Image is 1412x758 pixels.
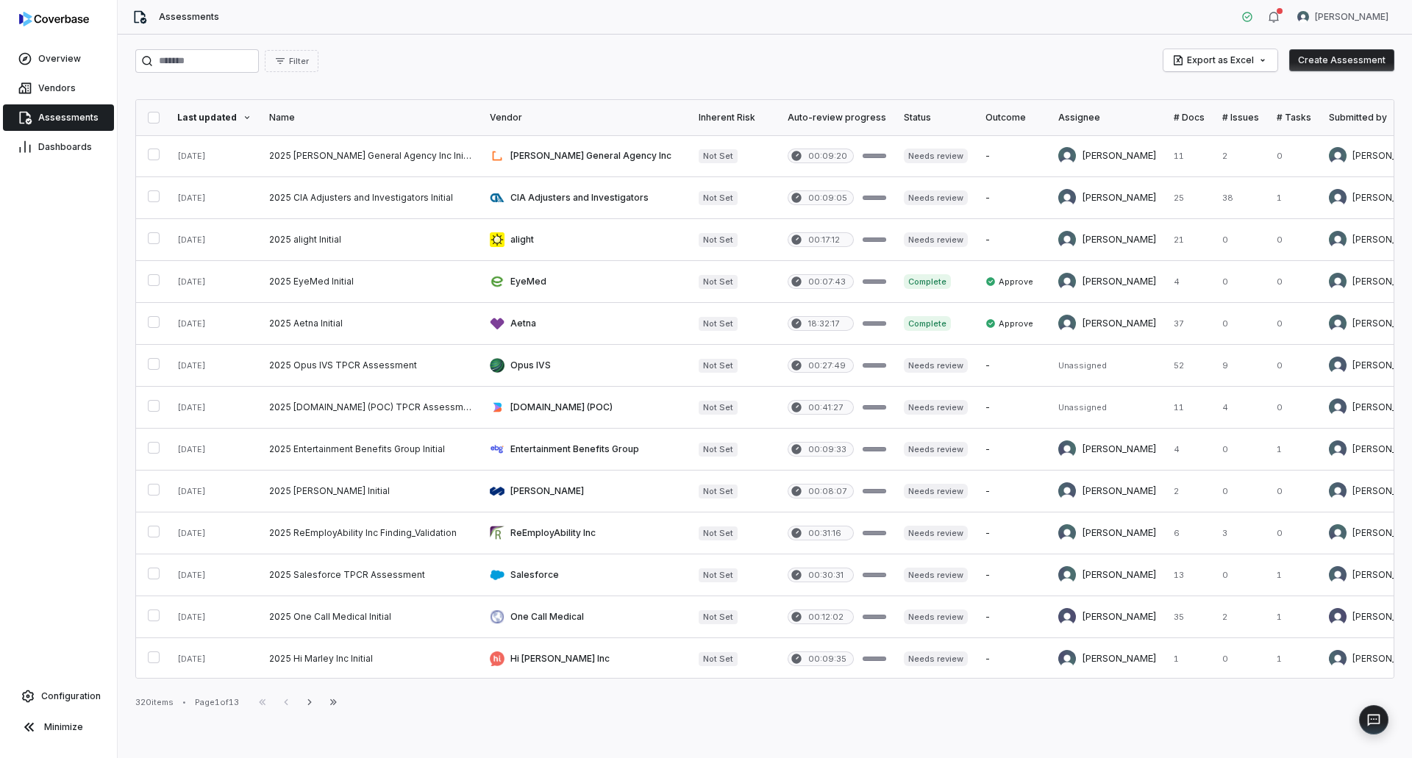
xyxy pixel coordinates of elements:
td: - [977,135,1049,177]
div: # Docs [1174,112,1205,124]
a: Dashboards [3,134,114,160]
img: logo-D7KZi-bG.svg [19,12,89,26]
img: Brittany Durbin avatar [1058,231,1076,249]
div: Name [269,112,472,124]
img: Melanie Lorent avatar [1058,189,1076,207]
img: Sean Wozniak avatar [1058,566,1076,584]
div: 320 items [135,697,174,708]
div: # Issues [1222,112,1259,124]
img: Nic Weilbacher avatar [1297,11,1309,23]
img: Melanie Lorent avatar [1329,398,1347,416]
button: Create Assessment [1289,49,1394,71]
span: Filter [289,56,309,67]
td: - [977,219,1049,261]
img: Brittany Durbin avatar [1329,273,1347,290]
td: - [977,471,1049,512]
img: Melanie Lorent avatar [1329,440,1347,458]
div: Status [904,112,968,124]
div: • [182,697,186,707]
div: # Tasks [1277,112,1311,124]
img: Melanie Lorent avatar [1058,482,1076,500]
img: Melanie Lorent avatar [1329,189,1347,207]
td: - [977,345,1049,387]
img: Kourtney Shields avatar [1058,608,1076,626]
div: Vendor [490,112,681,124]
a: Vendors [3,75,114,101]
button: Nic Weilbacher avatar[PERSON_NAME] [1288,6,1397,28]
span: Minimize [44,721,83,733]
div: Page 1 of 13 [195,697,239,708]
img: Kourtney Shields avatar [1329,608,1347,626]
img: Nic Weilbacher avatar [1058,524,1076,542]
img: Brittany Durbin avatar [1058,147,1076,165]
td: - [977,554,1049,596]
button: Export as Excel [1163,49,1277,71]
img: Anita Ritter avatar [1058,650,1076,668]
a: Assessments [3,104,114,131]
span: Dashboards [38,141,92,153]
a: Overview [3,46,114,72]
span: Assessments [159,11,219,23]
span: Assessments [38,112,99,124]
div: Outcome [985,112,1041,124]
div: Last updated [177,112,252,124]
td: - [977,387,1049,429]
td: - [977,512,1049,554]
img: Melanie Lorent avatar [1329,357,1347,374]
img: Brittany Durbin avatar [1329,147,1347,165]
img: REKHA KOTHANDARAMAN avatar [1058,440,1076,458]
img: Melanie Lorent avatar [1329,482,1347,500]
img: Brittany Durbin avatar [1058,315,1076,332]
img: Brittany Durbin avatar [1329,315,1347,332]
span: Vendors [38,82,76,94]
button: Filter [265,50,318,72]
img: Brittany Durbin avatar [1329,231,1347,249]
span: Configuration [41,690,101,702]
td: - [977,596,1049,638]
img: Melanie Lorent avatar [1329,650,1347,668]
div: Assignee [1058,112,1156,124]
span: Overview [38,53,81,65]
button: Minimize [6,712,111,742]
span: [PERSON_NAME] [1315,11,1388,23]
td: - [977,638,1049,680]
div: Auto-review progress [788,112,886,124]
img: Brittany Durbin avatar [1058,273,1076,290]
td: - [977,177,1049,219]
a: Configuration [6,683,111,709]
td: - [977,429,1049,471]
img: Melanie Lorent avatar [1329,566,1347,584]
img: Nic Weilbacher avatar [1329,524,1347,542]
div: Inherent Risk [699,112,770,124]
